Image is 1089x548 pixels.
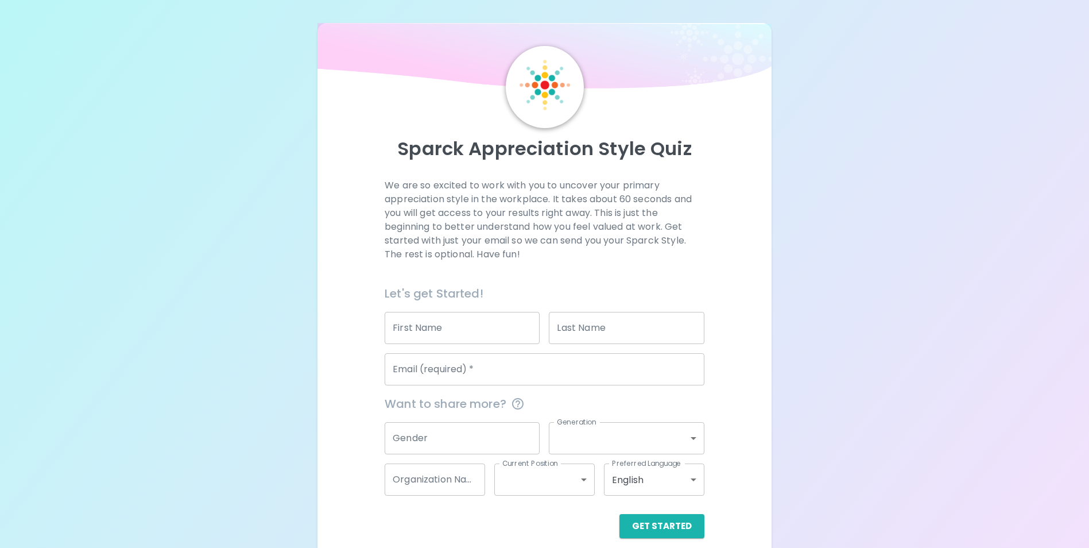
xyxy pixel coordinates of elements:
div: English [604,464,704,496]
span: Want to share more? [385,395,704,413]
label: Preferred Language [612,458,681,468]
svg: This information is completely confidential and only used for aggregated appreciation studies at ... [511,397,525,411]
button: Get Started [619,514,704,538]
label: Current Position [502,458,558,468]
img: wave [317,23,771,94]
label: Generation [557,417,596,427]
p: Sparck Appreciation Style Quiz [331,137,757,160]
img: Sparck Logo [520,60,570,110]
p: We are so excited to work with you to uncover your primary appreciation style in the workplace. I... [385,179,704,261]
h6: Let's get Started! [385,284,704,303]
